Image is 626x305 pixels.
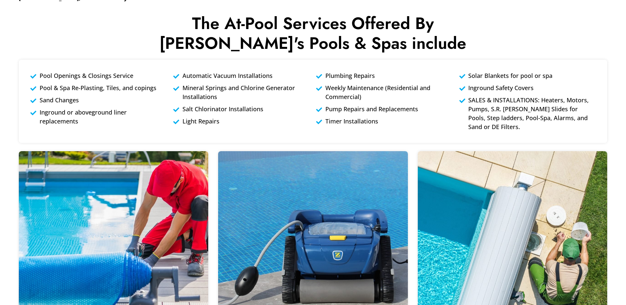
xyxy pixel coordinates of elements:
span: Sand Changes [38,96,79,105]
span: Mineral Springs and Chlorine Generator Installations [181,84,310,101]
span: Weekly Maintenance (Residential and Commercial) [324,84,453,101]
span: Solar Blankets for pool or spa [467,71,552,80]
span: Salt Chlorinator Installations [181,105,263,114]
span: Pump Repairs and Replacements [324,105,418,114]
span: Plumbing Repairs [324,71,375,80]
h2: The At-Pool Services Offered By [PERSON_NAME]'s Pools & Spas include [131,14,494,53]
span: Pool & Spa Re-Plasting, Tiles, and copings [38,84,156,92]
span: SALES & INSTALLATIONS: Heaters, Motors, Pumps, S.R. [PERSON_NAME] Slides for Pools, Step ladders,... [467,96,596,131]
span: Light Repairs [181,117,219,126]
span: Pool Openings & Closings Service [38,71,133,80]
span: Inground or aboveground liner replacements [38,108,167,126]
span: Automatic Vacuum Installations [181,71,273,80]
span: Timer Installations [324,117,378,126]
span: Inground Safety Covers [467,84,534,92]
